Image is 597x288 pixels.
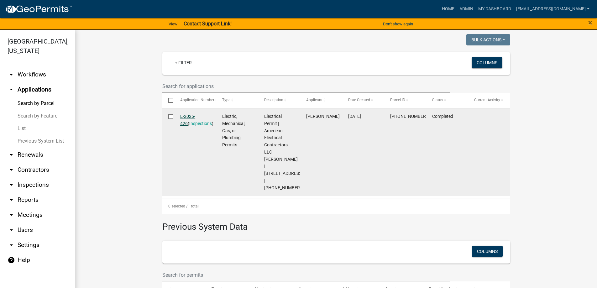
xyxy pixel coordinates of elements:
[8,151,15,159] i: arrow_drop_down
[162,93,174,108] datatable-header-cell: Select
[466,34,510,45] button: Bulk Actions
[184,21,232,27] strong: Contact Support Link!
[472,57,502,68] button: Columns
[222,98,230,102] span: Type
[8,241,15,249] i: arrow_drop_down
[258,93,300,108] datatable-header-cell: Description
[8,196,15,204] i: arrow_drop_down
[390,114,427,119] span: 114-00-00-005
[8,71,15,78] i: arrow_drop_down
[384,93,426,108] datatable-header-cell: Parcel ID
[8,226,15,234] i: arrow_drop_down
[348,98,370,102] span: Date Created
[162,214,510,233] h3: Previous System Data
[306,98,322,102] span: Applicant
[472,246,503,257] button: Columns
[439,3,457,15] a: Home
[170,57,197,68] a: + Filter
[8,86,15,93] i: arrow_drop_up
[432,98,443,102] span: Status
[216,93,258,108] datatable-header-cell: Type
[468,93,510,108] datatable-header-cell: Current Activity
[474,98,500,102] span: Current Activity
[166,19,180,29] a: View
[588,18,592,27] span: ×
[476,3,514,15] a: My Dashboard
[390,98,405,102] span: Parcel ID
[189,121,212,126] a: Inspections
[8,256,15,264] i: help
[426,93,468,108] datatable-header-cell: Status
[457,3,476,15] a: Admin
[180,113,210,127] div: ( )
[8,181,15,189] i: arrow_drop_down
[180,98,214,102] span: Application Number
[222,114,245,147] span: Electric, Mechanical, Gas, or Plumbing Permits
[168,204,188,208] span: 0 selected /
[342,93,384,108] datatable-header-cell: Date Created
[180,114,195,126] a: E-2025-426
[162,269,451,281] input: Search for permits
[348,114,361,119] span: 09/04/2025
[264,114,303,190] span: Electrical Permit | American Electrical Contractors, LLC-Jarad Blake Fullbright | 192 HARPERS FER...
[8,166,15,174] i: arrow_drop_down
[300,93,342,108] datatable-header-cell: Applicant
[432,114,453,119] span: Completed
[8,211,15,219] i: arrow_drop_down
[162,80,451,93] input: Search for applications
[264,98,283,102] span: Description
[162,198,510,214] div: 1 total
[588,19,592,26] button: Close
[514,3,592,15] a: [EMAIL_ADDRESS][DOMAIN_NAME]
[380,19,416,29] button: Don't show again
[174,93,216,108] datatable-header-cell: Application Number
[306,114,340,119] span: Jarad Blake Fullbright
